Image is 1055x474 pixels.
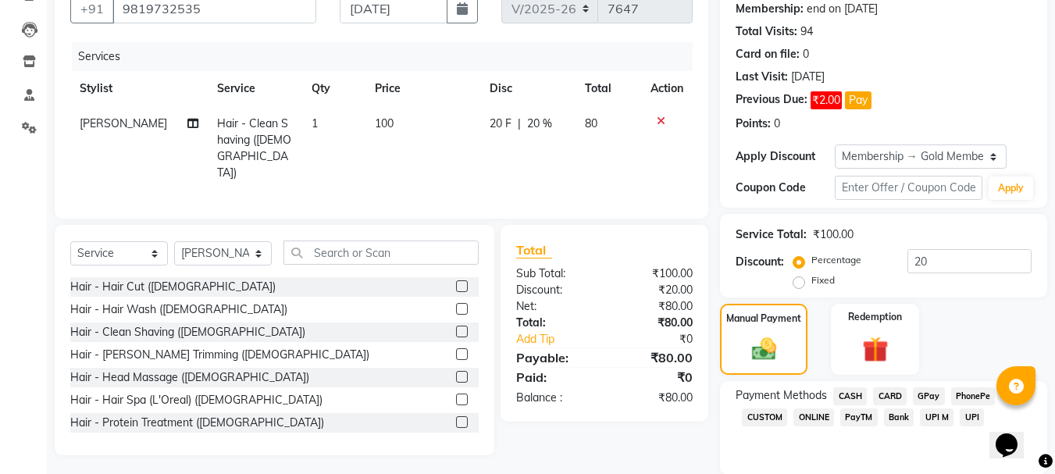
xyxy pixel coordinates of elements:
[70,301,287,318] div: Hair - Hair Wash ([DEMOGRAPHIC_DATA])
[217,116,291,180] span: Hair - Clean Shaving ([DEMOGRAPHIC_DATA])
[504,298,604,315] div: Net:
[774,116,780,132] div: 0
[920,408,953,426] span: UPI M
[604,368,704,387] div: ₹0
[604,298,704,315] div: ₹80.00
[989,176,1033,200] button: Apply
[504,266,604,282] div: Sub Total:
[736,1,804,17] div: Membership:
[736,46,800,62] div: Card on file:
[72,42,704,71] div: Services
[504,331,621,347] a: Add Tip
[641,71,693,106] th: Action
[800,23,813,40] div: 94
[833,387,867,405] span: CASH
[604,282,704,298] div: ₹20.00
[70,347,369,363] div: Hair - [PERSON_NAME] Trimming ([DEMOGRAPHIC_DATA])
[736,69,788,85] div: Last Visit:
[793,408,834,426] span: ONLINE
[208,71,302,106] th: Service
[951,387,996,405] span: PhonePe
[744,335,784,363] img: _cash.svg
[736,148,834,165] div: Apply Discount
[80,116,167,130] span: [PERSON_NAME]
[848,310,902,324] label: Redemption
[504,348,604,367] div: Payable:
[604,348,704,367] div: ₹80.00
[70,392,323,408] div: Hair - Hair Spa (L'Oreal) ([DEMOGRAPHIC_DATA])
[811,273,835,287] label: Fixed
[312,116,318,130] span: 1
[835,176,982,200] input: Enter Offer / Coupon Code
[736,226,807,243] div: Service Total:
[604,390,704,406] div: ₹80.00
[70,71,208,106] th: Stylist
[811,253,861,267] label: Percentage
[736,23,797,40] div: Total Visits:
[807,1,878,17] div: end on [DATE]
[960,408,984,426] span: UPI
[742,408,787,426] span: CUSTOM
[811,91,842,109] span: ₹2.00
[70,369,309,386] div: Hair - Head Massage ([DEMOGRAPHIC_DATA])
[504,315,604,331] div: Total:
[736,91,807,109] div: Previous Due:
[840,408,878,426] span: PayTM
[736,254,784,270] div: Discount:
[873,387,907,405] span: CARD
[490,116,511,132] span: 20 F
[736,387,827,404] span: Payment Methods
[518,116,521,132] span: |
[516,242,552,258] span: Total
[283,241,479,265] input: Search or Scan
[884,408,914,426] span: Bank
[576,71,641,106] th: Total
[736,180,834,196] div: Coupon Code
[845,91,871,109] button: Pay
[504,368,604,387] div: Paid:
[375,116,394,130] span: 100
[365,71,480,106] th: Price
[913,387,945,405] span: GPay
[604,315,704,331] div: ₹80.00
[604,266,704,282] div: ₹100.00
[504,282,604,298] div: Discount:
[302,71,365,106] th: Qty
[854,333,896,365] img: _gift.svg
[70,279,276,295] div: Hair - Hair Cut ([DEMOGRAPHIC_DATA])
[791,69,825,85] div: [DATE]
[726,312,801,326] label: Manual Payment
[803,46,809,62] div: 0
[736,116,771,132] div: Points:
[585,116,597,130] span: 80
[813,226,854,243] div: ₹100.00
[480,71,576,106] th: Disc
[504,390,604,406] div: Balance :
[70,324,305,340] div: Hair - Clean Shaving ([DEMOGRAPHIC_DATA])
[70,415,324,431] div: Hair - Protein Treatment ([DEMOGRAPHIC_DATA])
[527,116,552,132] span: 20 %
[989,412,1039,458] iframe: chat widget
[622,331,705,347] div: ₹0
